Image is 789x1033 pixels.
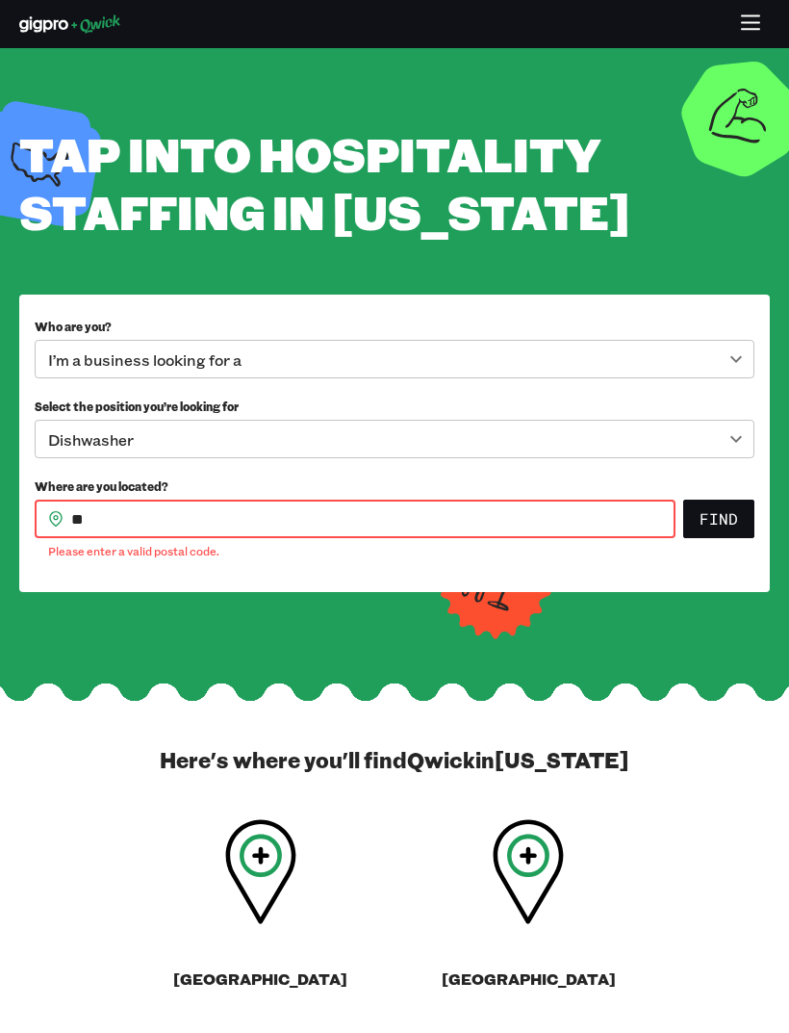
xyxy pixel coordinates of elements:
h3: [GEOGRAPHIC_DATA] [173,968,347,989]
h3: [GEOGRAPHIC_DATA] [442,968,616,989]
a: [GEOGRAPHIC_DATA] [410,819,648,1004]
button: Find [683,500,754,538]
div: Dishwasher [35,420,754,458]
span: Where are you located? [35,478,168,494]
h2: Here's where you'll find Qwick in [US_STATE] [160,746,629,773]
a: [GEOGRAPHIC_DATA] [141,819,379,1004]
span: Tap into Hospitality Staffing in [US_STATE] [19,122,630,243]
span: Who are you? [35,319,112,334]
p: Please enter a valid postal code. [48,542,662,561]
div: I’m a business looking for a [35,340,754,378]
span: Select the position you’re looking for [35,399,239,414]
